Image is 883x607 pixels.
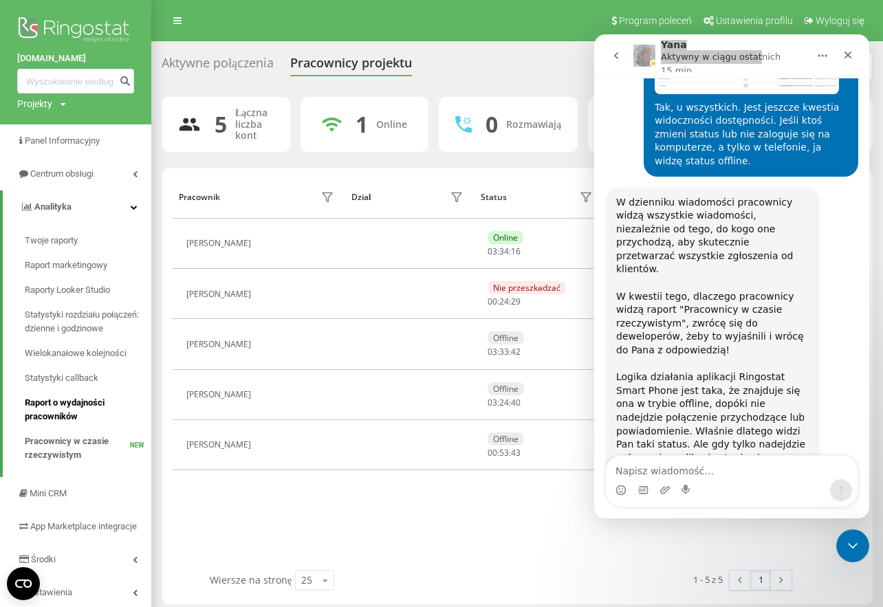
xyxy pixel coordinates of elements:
a: Raport o wydajności pracowników [25,390,151,429]
span: 40 [511,397,521,408]
span: 16 [511,245,521,257]
img: Ringostat logo [17,14,134,48]
div: : : [488,448,521,458]
button: Wyślij wiadomość… [236,445,258,467]
div: Tak, u wszystkich. Jest jeszcze kwestia widoczności dostępności. Jeśli ktoś zmieni status lub nie... [61,67,253,134]
div: : : [488,347,521,357]
a: Pracownicy w czasie rzeczywistymNEW [25,429,151,467]
span: 42 [511,346,521,357]
div: Aktywne połączenia [162,56,274,77]
div: 1 - 5 z 5 [693,573,723,586]
input: Wyszukiwanie według numeru [17,69,134,93]
div: Online [488,231,523,244]
span: Mini CRM [30,488,67,498]
a: Analityka [3,190,151,223]
span: Program poleceń [619,15,692,26]
a: Raport marketingowy [25,253,151,278]
span: Centrum obsługi [30,168,94,179]
div: : : [488,398,521,408]
span: 43 [511,447,521,459]
button: Załaduj załącznik [65,450,76,461]
span: Statystyki callback [25,371,98,385]
div: [PERSON_NAME] [186,340,254,349]
span: 00 [488,296,497,307]
span: Raport o wydajności pracowników [25,396,144,423]
div: Dział [351,192,371,202]
iframe: Intercom live chat [594,34,869,518]
span: Statystyki rozdziału połączeń: dzienne i godzinowe [25,308,144,335]
span: Pracownicy w czasie rzeczywistym [25,434,130,462]
div: Offline [488,331,524,344]
span: 24 [499,296,509,307]
div: Projekty [17,97,52,111]
span: Wyloguj się [816,15,864,26]
textarea: Napisz wiadomość... [12,421,263,445]
span: Wielokanałowe kolejności [25,346,127,360]
div: [PERSON_NAME] [186,239,254,248]
div: : : [488,297,521,307]
div: 0 [486,111,498,137]
span: App Marketplace integracje [30,521,137,531]
span: Środki [31,554,56,564]
div: [PERSON_NAME] [186,289,254,299]
span: 03 [488,346,497,357]
button: Selektor plików GIF [43,450,54,461]
button: Open CMP widget [7,567,40,600]
div: 5 [215,111,227,137]
div: : : [488,247,521,256]
div: Rozmawiają [506,119,561,131]
div: W dzienniku wiadomości pracownicy widzą wszystkie wiadomości, niezależnie od tego, do kogo one pr... [11,153,226,452]
a: Statystyki callback [25,366,151,390]
iframe: Intercom live chat [836,529,869,562]
div: [PERSON_NAME] [186,440,254,450]
div: Logika działania aplikacji Ringostat Smart Phone jest taka, że znajduje się ona w trybie offline,... [22,336,215,444]
span: Analityka [34,201,72,212]
button: Start recording [87,450,98,461]
span: Raport marketingowy [25,258,107,272]
div: 25 [301,573,312,587]
span: Panel Informacyjny [25,135,100,146]
span: Ustawienia [29,587,72,597]
a: Twoje raporty [25,228,151,253]
div: Offline [488,382,524,395]
div: Status [481,192,507,202]
div: W dzienniku wiadomości pracownicy widzą wszystkie wiadomości, niezależnie od tego, do kogo one pr... [22,162,215,337]
span: 29 [511,296,521,307]
div: Łączna liczba kont [235,107,274,142]
div: Nie przeszkadzać [488,281,566,294]
span: 33 [499,346,509,357]
a: Statystyki rozdziału połączeń: dzienne i godzinowe [25,302,151,341]
a: Wielokanałowe kolejności [25,341,151,366]
a: 1 [750,571,771,590]
a: Raporty Looker Studio [25,278,151,302]
span: 00 [488,447,497,459]
span: 24 [499,397,509,408]
span: Raporty Looker Studio [25,283,110,297]
div: Offline [488,432,524,445]
button: Selektor emotek [21,450,32,461]
div: Online [376,119,407,131]
span: 03 [488,245,497,257]
div: 1 [356,111,368,137]
div: Yana mówi… [11,153,264,463]
span: 03 [488,397,497,408]
div: Pracownik [179,192,220,202]
span: Wiersze na stronę [210,573,292,586]
span: Twoje raporty [25,234,78,247]
span: 53 [499,447,509,459]
span: Ustawienia profilu [716,15,793,26]
div: Pracownicy projektu [290,56,412,77]
span: 34 [499,245,509,257]
div: [PERSON_NAME] [186,390,254,399]
a: [DOMAIN_NAME] [17,52,134,65]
